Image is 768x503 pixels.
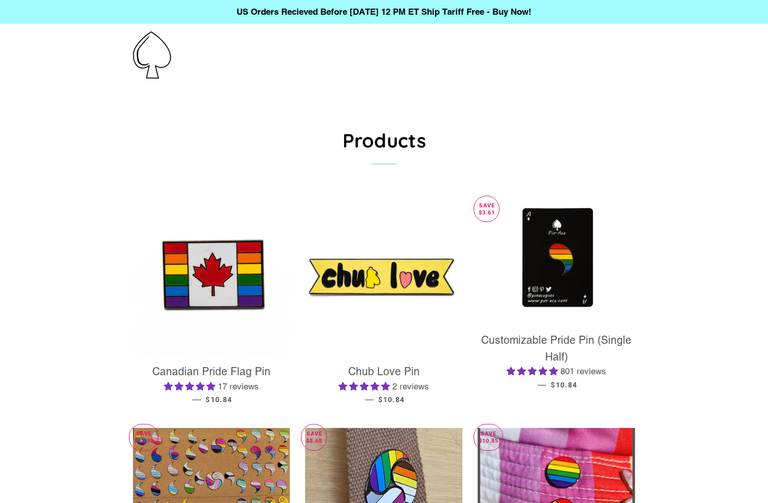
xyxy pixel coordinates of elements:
img: Chub Love Enamel Pin Badge Pride Chaser Size Body Diversity Gift For Him/Her - Pin Ace [305,200,462,357]
span: — [538,379,546,389]
span: $10.84 [206,396,232,404]
span: — [365,394,374,404]
span: 4.83 stars [507,366,560,376]
img: Pin-Ace [133,31,171,79]
img: Canadian Pride Flag Enamel Pin Badge Rainbow Lapel LGBTQ Gay Gift For Her/Him - Pin Ace [133,200,290,357]
span: 5.00 stars [164,381,218,391]
span: $10.84 [551,381,577,389]
a: Customizable Pride Pin (Single Half) 4.83 stars 801 reviews — $10.84 [478,326,635,398]
span: $10.84 [378,396,405,404]
span: 5.00 stars [339,381,392,391]
p: Save $10.85 [474,424,503,450]
span: 17 reviews [218,381,259,391]
p: Save $3.61 [474,196,499,222]
span: Chub Love Pin [348,365,420,378]
h1: Products [133,127,636,154]
p: Save $32.90 [129,424,158,450]
span: Customizable Pride Pin (Single Half) [481,334,631,363]
span: 801 reviews [560,366,606,376]
p: Save $8.68 [302,424,326,450]
span: Canadian Pride Flag Pin [152,365,271,378]
span: 2 reviews [392,381,429,391]
a: Canadian Pride Flag Pin 5.00 stars 17 reviews — $10.84 [133,357,290,413]
a: Chub Love Pin 5.00 stars 2 reviews — $10.84 [305,357,462,413]
span: — [192,394,201,404]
